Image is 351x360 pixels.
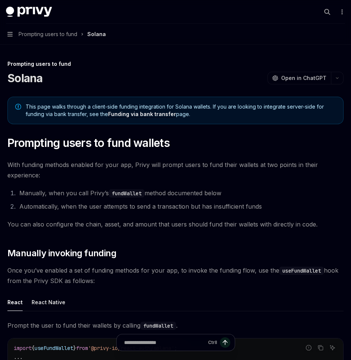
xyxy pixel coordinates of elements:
[26,103,336,118] span: This page walks through a client-side funding integration for Solana wallets. If you are looking ...
[17,201,344,212] li: Automatically, when the user attempts to send a transaction but has insufficient funds
[19,30,77,39] span: Prompting users to fund
[7,247,116,259] span: Manually invoking funding
[7,60,344,68] div: Prompting users to fund
[338,7,345,17] button: More actions
[7,293,23,311] div: React
[7,320,344,331] span: Prompt the user to fund their wallets by calling .
[108,111,176,118] a: Funding via bank transfer
[15,104,21,110] svg: Note
[321,6,333,18] button: Open search
[220,337,230,348] button: Send message
[6,7,52,17] img: dark logo
[17,188,344,198] li: Manually, when you call Privy’s method documented below
[267,72,331,84] button: Open in ChatGPT
[279,267,324,275] code: useFundWallet
[124,334,205,351] input: Ask a question...
[109,189,144,197] code: fundWallet
[7,160,344,180] span: With funding methods enabled for your app, Privy will prompt users to fund their wallets at two p...
[7,265,344,286] span: Once you’ve enabled a set of funding methods for your app, to invoke the funding flow, use the ho...
[7,71,43,85] h1: Solana
[7,219,344,229] span: You can also configure the chain, asset, and amount that users should fund their wallets with dir...
[140,322,176,330] code: fundWallet
[87,30,106,39] div: Solana
[7,136,170,150] span: Prompting users to fund wallets
[32,293,65,311] div: React Native
[281,74,326,82] span: Open in ChatGPT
